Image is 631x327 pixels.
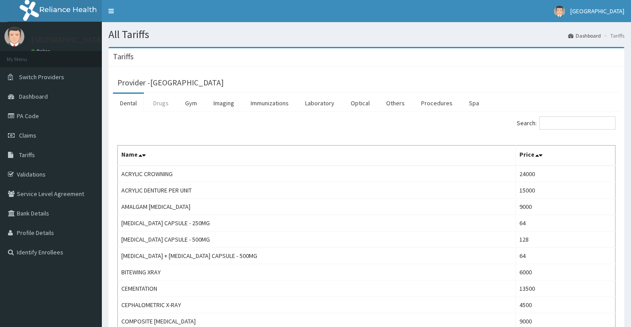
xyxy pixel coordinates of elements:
[113,94,144,112] a: Dental
[516,297,616,313] td: 4500
[118,199,516,215] td: AMALGAM [MEDICAL_DATA]
[517,116,616,130] label: Search:
[118,281,516,297] td: CEMENTATION
[516,165,616,182] td: 24000
[118,182,516,199] td: ACRYLIC DENTURE PER UNIT
[118,165,516,182] td: ACRYLIC CROWNING
[516,264,616,281] td: 6000
[113,53,134,61] h3: Tariffs
[516,248,616,264] td: 64
[344,94,377,112] a: Optical
[31,48,52,54] a: Online
[516,199,616,215] td: 9000
[4,27,24,46] img: User Image
[108,29,624,40] h1: All Tariffs
[19,73,64,81] span: Switch Providers
[178,94,204,112] a: Gym
[516,215,616,231] td: 64
[568,32,601,39] a: Dashboard
[539,116,616,130] input: Search:
[516,146,616,166] th: Price
[118,231,516,248] td: [MEDICAL_DATA] CAPSULE - 500MG
[206,94,241,112] a: Imaging
[244,94,296,112] a: Immunizations
[146,94,176,112] a: Drugs
[19,92,48,100] span: Dashboard
[118,297,516,313] td: CEPHALOMETRIC X-RAY
[516,281,616,297] td: 13500
[19,151,35,159] span: Tariffs
[516,182,616,199] td: 15000
[118,248,516,264] td: [MEDICAL_DATA] + [MEDICAL_DATA] CAPSULE - 500MG
[118,264,516,281] td: BITEWING XRAY
[414,94,460,112] a: Procedures
[379,94,412,112] a: Others
[117,79,224,87] h3: Provider - [GEOGRAPHIC_DATA]
[118,215,516,231] td: [MEDICAL_DATA] CAPSULE - 250MG
[298,94,341,112] a: Laboratory
[462,94,486,112] a: Spa
[31,36,104,44] p: [GEOGRAPHIC_DATA]
[516,231,616,248] td: 128
[118,146,516,166] th: Name
[19,131,36,139] span: Claims
[602,32,624,39] li: Tariffs
[570,7,624,15] span: [GEOGRAPHIC_DATA]
[554,6,565,17] img: User Image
